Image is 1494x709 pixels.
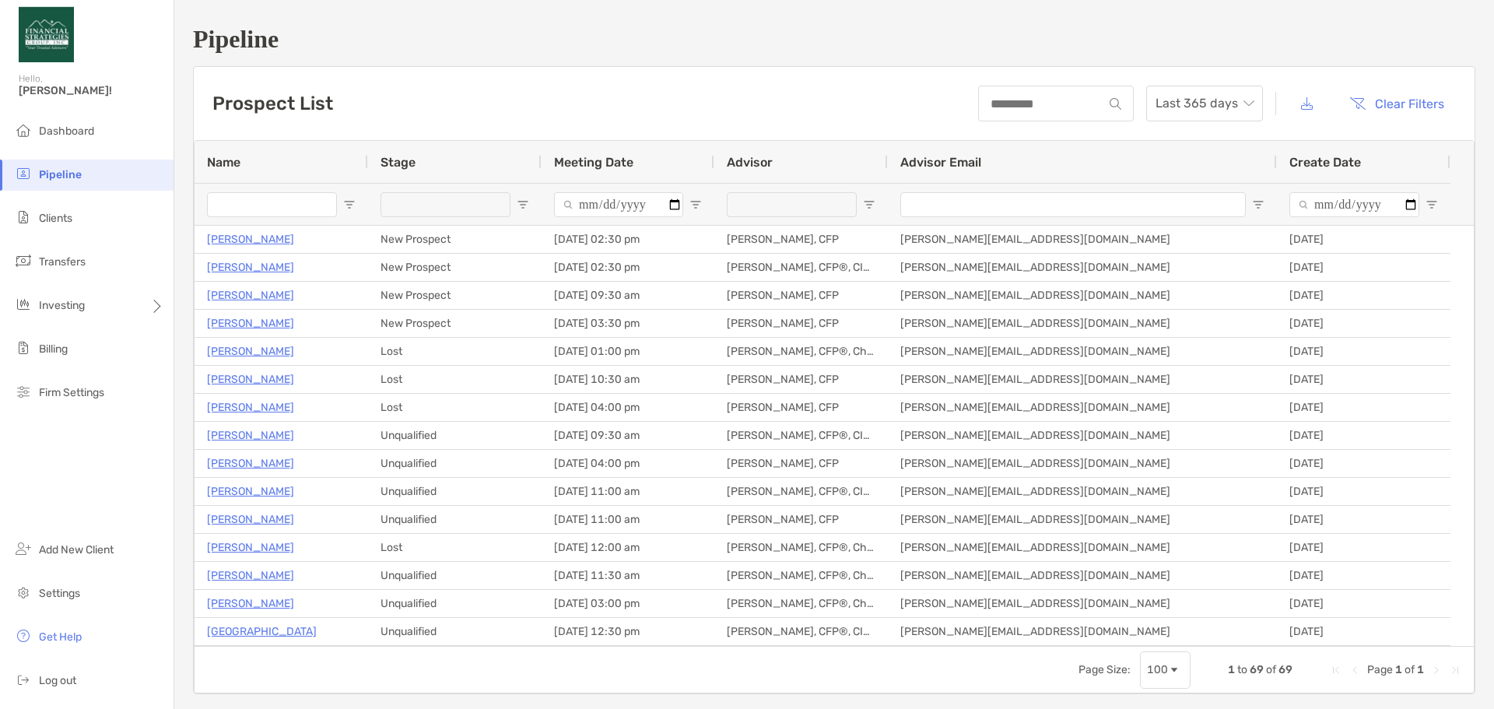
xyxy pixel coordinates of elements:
div: [PERSON_NAME], CFP [714,506,888,533]
img: pipeline icon [14,164,33,183]
div: Lost [368,338,542,365]
span: 1 [1395,663,1402,676]
div: [DATE] 12:00 am [542,534,714,561]
div: [DATE] [1277,450,1450,477]
div: [PERSON_NAME][EMAIL_ADDRESS][DOMAIN_NAME] [888,562,1277,589]
div: [PERSON_NAME][EMAIL_ADDRESS][DOMAIN_NAME] [888,534,1277,561]
div: [PERSON_NAME], CFP®, ChFC®, CDAA [714,590,888,617]
div: 100 [1147,663,1168,676]
img: logout icon [14,670,33,689]
button: Open Filter Menu [517,198,529,211]
div: [PERSON_NAME], CFP [714,282,888,309]
div: [DATE] 11:00 am [542,506,714,533]
a: [GEOGRAPHIC_DATA] [207,622,317,641]
a: [PERSON_NAME] [207,482,294,501]
span: Meeting Date [554,155,633,170]
div: [PERSON_NAME][EMAIL_ADDRESS][DOMAIN_NAME] [888,366,1277,393]
span: of [1266,663,1276,676]
div: [DATE] [1277,366,1450,393]
div: Unqualified [368,506,542,533]
div: [PERSON_NAME], CFP [714,310,888,337]
span: Create Date [1289,155,1361,170]
div: Next Page [1430,664,1443,676]
div: [PERSON_NAME], CFP [714,366,888,393]
span: Get Help [39,630,82,644]
div: [DATE] [1277,394,1450,421]
a: [PERSON_NAME] [207,342,294,361]
a: [PERSON_NAME] [207,510,294,529]
span: Add New Client [39,543,114,556]
div: [PERSON_NAME][EMAIL_ADDRESS][DOMAIN_NAME] [888,478,1277,505]
div: [DATE] [1277,254,1450,281]
div: First Page [1330,664,1342,676]
div: [DATE] 11:30 am [542,562,714,589]
a: [PERSON_NAME] [207,594,294,613]
div: New Prospect [368,282,542,309]
span: 1 [1228,663,1235,676]
div: [PERSON_NAME], CFP [714,394,888,421]
button: Open Filter Menu [1426,198,1438,211]
img: get-help icon [14,627,33,645]
div: [DATE] 09:30 am [542,282,714,309]
input: Create Date Filter Input [1289,192,1419,217]
a: [PERSON_NAME] [207,314,294,333]
span: 69 [1278,663,1292,676]
span: Advisor [727,155,773,170]
div: [PERSON_NAME], CFP®, ChFC®, CDAA [714,534,888,561]
div: [PERSON_NAME], CFP [714,450,888,477]
span: Firm Settings [39,386,104,399]
a: [PERSON_NAME] [207,566,294,585]
div: [PERSON_NAME], CFP®, ChFC®, CDAA [714,338,888,365]
div: [DATE] 09:30 am [542,422,714,449]
div: New Prospect [368,254,542,281]
h1: Pipeline [193,25,1475,54]
div: Lost [368,394,542,421]
a: [PERSON_NAME] [207,426,294,445]
span: Transfers [39,255,86,269]
a: [PERSON_NAME] [207,258,294,277]
div: [DATE] 01:00 pm [542,338,714,365]
div: [DATE] 04:00 pm [542,394,714,421]
a: [PERSON_NAME] [207,286,294,305]
img: add_new_client icon [14,539,33,558]
button: Open Filter Menu [863,198,875,211]
div: [PERSON_NAME], CFP®, ChFC®, CDAA [714,562,888,589]
div: Unqualified [368,478,542,505]
span: Dashboard [39,125,94,138]
a: [PERSON_NAME] [207,538,294,557]
div: [DATE] [1277,534,1450,561]
button: Open Filter Menu [343,198,356,211]
div: Page Size [1140,651,1191,689]
div: Lost [368,366,542,393]
div: [PERSON_NAME][EMAIL_ADDRESS][DOMAIN_NAME] [888,422,1277,449]
div: Previous Page [1348,664,1361,676]
div: [DATE] [1277,506,1450,533]
a: [PERSON_NAME] [207,454,294,473]
div: [DATE] 12:30 pm [542,618,714,645]
div: [PERSON_NAME][EMAIL_ADDRESS][DOMAIN_NAME] [888,618,1277,645]
input: Advisor Email Filter Input [900,192,1246,217]
div: [PERSON_NAME][EMAIL_ADDRESS][DOMAIN_NAME] [888,310,1277,337]
div: [DATE] 10:30 am [542,366,714,393]
div: [PERSON_NAME][EMAIL_ADDRESS][DOMAIN_NAME] [888,506,1277,533]
a: [PERSON_NAME] [207,230,294,249]
div: [PERSON_NAME][EMAIL_ADDRESS][DOMAIN_NAME] [888,338,1277,365]
div: [DATE] 03:30 pm [542,310,714,337]
img: settings icon [14,583,33,602]
div: [PERSON_NAME][EMAIL_ADDRESS][DOMAIN_NAME] [888,226,1277,253]
div: Unqualified [368,590,542,617]
div: [DATE] [1277,478,1450,505]
div: [DATE] 03:00 pm [542,590,714,617]
input: Meeting Date Filter Input [554,192,683,217]
div: Unqualified [368,422,542,449]
div: Page Size: [1078,663,1131,676]
div: [DATE] [1277,226,1450,253]
span: Last 365 days [1156,86,1254,121]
